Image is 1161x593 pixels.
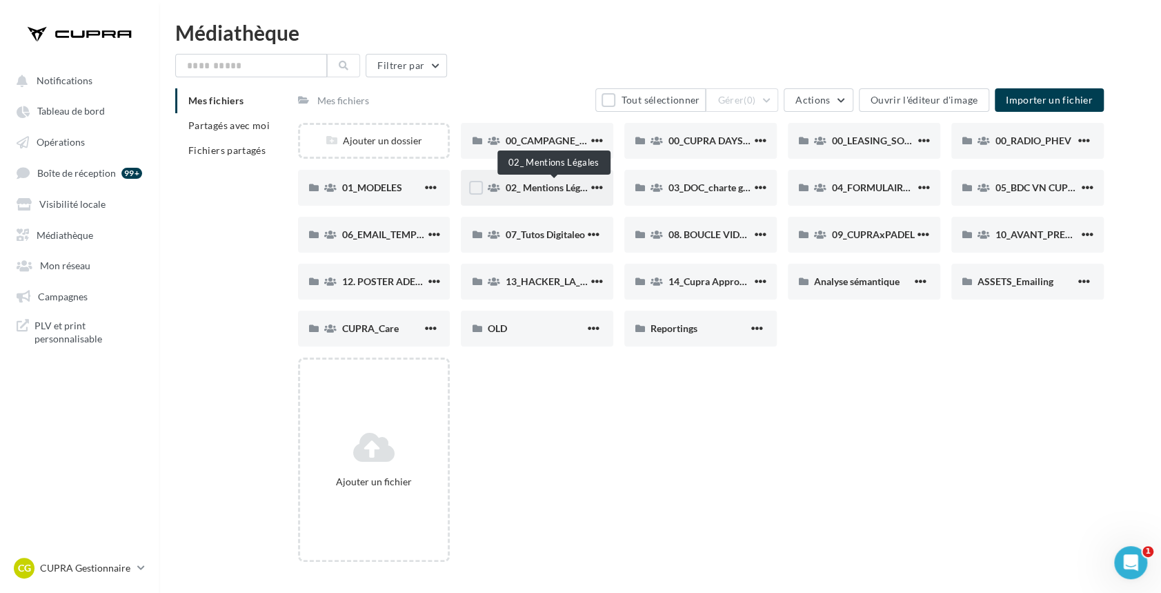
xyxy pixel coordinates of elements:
span: OLD [487,322,506,334]
span: Médiathèque [37,229,93,240]
button: Actions [784,88,853,112]
div: Ajouter un dossier [300,134,448,148]
span: Partagés avec moi [188,119,270,131]
span: 05_BDC VN CUPRA [995,182,1081,193]
span: 09_CUPRAxPADEL [832,229,915,240]
span: Campagnes [38,290,88,302]
span: 08. BOUCLE VIDEO ECRAN SHOWROOM [668,229,851,240]
span: 03_DOC_charte graphique et GUIDELINES [668,182,849,193]
a: Campagnes [8,283,150,308]
span: 01_MODELES [342,182,402,193]
span: 14_Cupra Approved_OCCASIONS_GARANTIES [668,275,873,287]
div: Médiathèque [175,22,1144,43]
button: Filtrer par [366,54,447,77]
span: Fichiers partagés [188,144,266,156]
a: Mon réseau [8,252,150,277]
span: 07_Tutos Digitaleo [505,229,584,240]
a: Opérations [8,129,150,154]
span: CG [18,561,31,575]
span: Boîte de réception [37,167,116,179]
div: 99+ [121,168,142,179]
span: Actions [795,94,830,106]
div: 02_ Mentions Légales [497,150,611,175]
button: Gérer(0) [706,88,778,112]
span: Mon réseau [40,260,90,271]
span: Notifications [37,75,92,86]
span: (0) [744,95,755,106]
a: Médiathèque [8,222,150,246]
span: ASSETS_Emailing [978,275,1053,287]
a: Visibilité locale [8,191,150,215]
button: Notifications [8,68,145,93]
span: Visibilité locale [39,198,106,210]
span: Importer un fichier [1006,94,1093,106]
span: Analyse sémantique [814,275,900,287]
span: 00_CAMPAGNE_OCTOBRE [505,135,623,146]
button: Ouvrir l'éditeur d'image [859,88,989,112]
a: CG CUPRA Gestionnaire [11,555,148,581]
span: Tableau de bord [37,106,105,117]
button: Tout sélectionner [595,88,706,112]
span: 06_EMAIL_TEMPLATE HTML CUPRA [342,229,502,240]
span: 00_RADIO_PHEV [995,135,1071,146]
a: PLV et print personnalisable [8,313,150,351]
span: Opérations [37,136,85,148]
a: Boîte de réception 99+ [8,159,150,185]
span: Reportings [651,322,697,334]
span: 04_FORMULAIRE DES DEMANDES CRÉATIVES [832,182,1037,193]
div: Ajouter un fichier [306,475,443,489]
span: 1 [1142,546,1153,557]
span: 00_CUPRA DAYS (JPO) [668,135,768,146]
p: CUPRA Gestionnaire [40,561,132,575]
span: 00_LEASING_SOCIAL_ÉLECTRIQUE [832,135,986,146]
span: 12. POSTER ADEME [342,275,430,287]
div: Mes fichiers [317,94,369,108]
span: Mes fichiers [188,95,244,106]
button: Importer un fichier [995,88,1104,112]
span: CUPRA_Care [342,322,399,334]
iframe: Intercom live chat [1114,546,1147,579]
span: PLV et print personnalisable [34,319,142,346]
a: Tableau de bord [8,98,150,123]
span: 13_HACKER_LA_PQR [505,275,599,287]
span: 02_ Mentions Légales [505,182,596,193]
